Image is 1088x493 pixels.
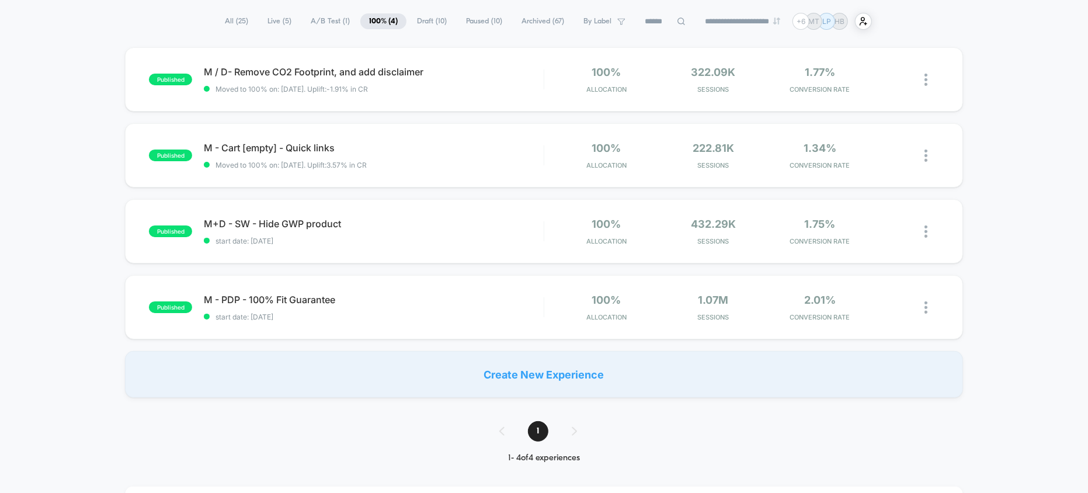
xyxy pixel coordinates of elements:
p: MT [808,17,819,26]
span: M / D- Remove CO2 Footprint, and add disclaimer [204,66,544,78]
span: CONVERSION RATE [770,237,871,245]
div: + 6 [792,13,809,30]
span: Sessions [663,237,764,245]
span: 100% [592,294,621,306]
span: 222.81k [693,142,734,154]
span: M - PDP - 100% Fit Guarantee [204,294,544,305]
span: 1.77% [805,66,835,78]
img: close [924,301,927,314]
p: HB [835,17,844,26]
span: 1 [528,421,548,442]
span: Allocation [586,237,627,245]
span: Sessions [663,85,764,93]
span: Sessions [663,161,764,169]
span: 100% [592,142,621,154]
span: 100% [592,218,621,230]
img: close [924,74,927,86]
span: Allocation [586,85,627,93]
span: M+D - SW - Hide GWP product [204,218,544,230]
span: 1.75% [805,218,836,230]
span: published [149,74,192,85]
span: M - Cart [empty] - Quick links [204,142,544,154]
span: Live ( 5 ) [259,13,300,29]
span: published [149,225,192,237]
span: All ( 25 ) [216,13,257,29]
span: By Label [583,17,611,26]
span: Moved to 100% on: [DATE] . Uplift: 3.57% in CR [215,161,367,169]
span: CONVERSION RATE [770,161,871,169]
span: CONVERSION RATE [770,85,871,93]
span: 1.34% [804,142,836,154]
span: A/B Test ( 1 ) [302,13,359,29]
span: Allocation [586,161,627,169]
span: start date: [DATE] [204,237,544,245]
span: Moved to 100% on: [DATE] . Uplift: -1.91% in CR [215,85,368,93]
img: end [773,18,780,25]
span: published [149,150,192,161]
span: start date: [DATE] [204,313,544,321]
span: Draft ( 10 ) [408,13,456,29]
span: Paused ( 10 ) [457,13,511,29]
span: published [149,301,192,313]
span: Archived ( 67 ) [513,13,573,29]
img: close [924,225,927,238]
div: 1 - 4 of 4 experiences [488,453,600,463]
span: 1.07M [698,294,728,306]
span: Sessions [663,313,764,321]
p: LP [822,17,831,26]
span: CONVERSION RATE [770,313,871,321]
img: close [924,150,927,162]
span: 432.29k [691,218,736,230]
span: Allocation [586,313,627,321]
span: 100% [592,66,621,78]
div: Create New Experience [125,351,963,398]
span: 322.09k [691,66,735,78]
span: 2.01% [804,294,836,306]
span: 100% ( 4 ) [360,13,406,29]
